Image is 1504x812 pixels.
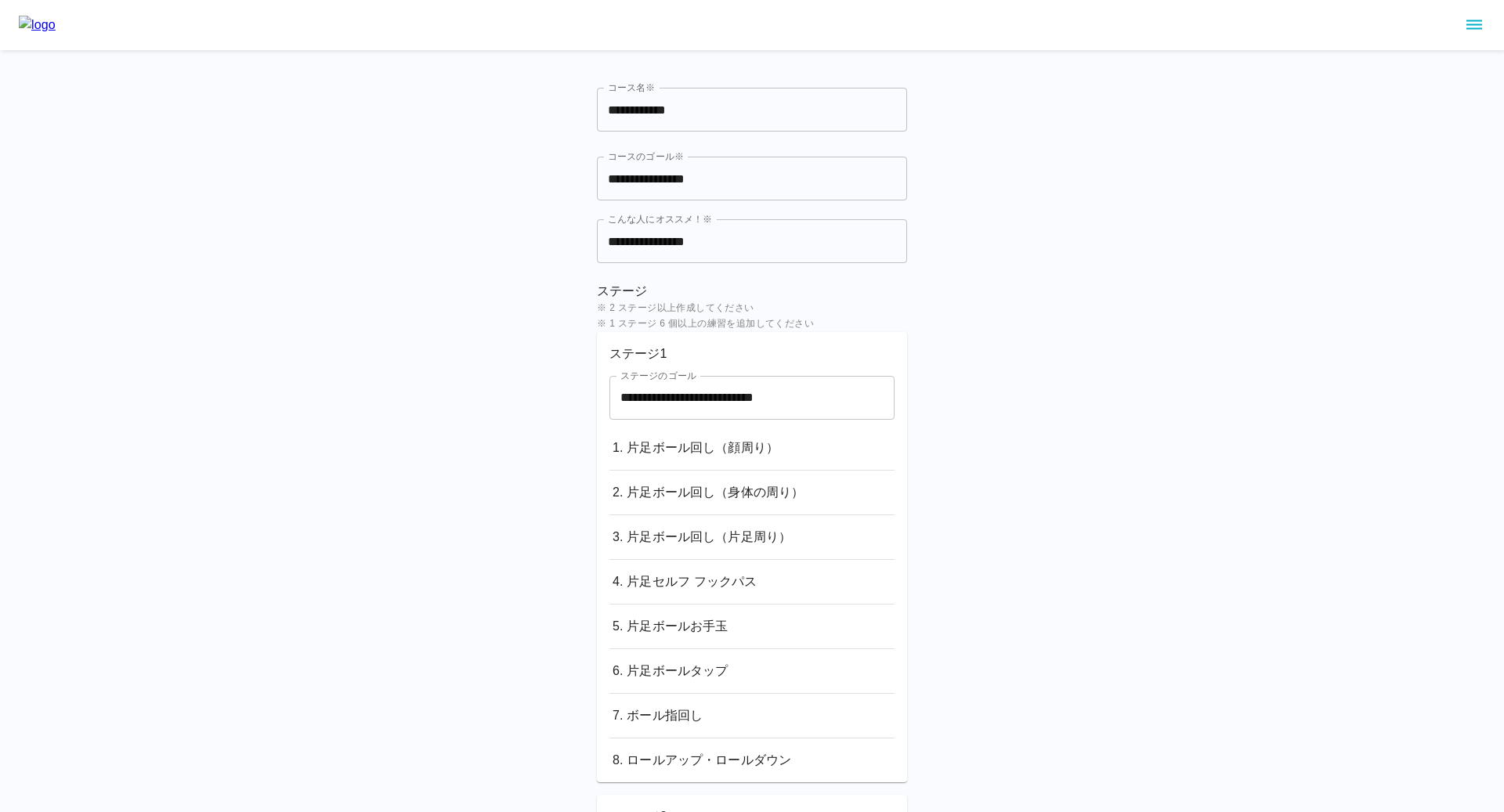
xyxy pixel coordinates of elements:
[608,81,656,94] label: コース名※
[19,16,56,34] img: logo
[613,572,757,591] p: 4. 片足セルフ フックパス
[620,369,696,382] label: ステージのゴール
[613,662,728,680] p: 6. 片足ボールタップ
[597,316,907,332] span: ※ 1 ステージ 6 個以上の練習を追加してください
[613,528,791,547] p: 3. 片足ボール回し（片足周り）
[1461,12,1488,38] button: sidemenu
[597,282,907,301] p: ステージ
[613,751,791,770] p: 8. ロールアップ・ロールダウン
[608,150,684,163] label: コースのゴール※
[613,706,703,725] p: 7. ボール指回し
[608,212,712,226] label: こんな人にオススメ！※
[613,483,804,502] p: 2. 片足ボール回し（身体の周り）
[613,617,728,636] p: 5. 片足ボールお手玉
[597,301,907,316] span: ※ 2 ステージ以上作成してください
[613,438,779,457] p: 1. 片足ボール回し（顔周り）
[609,345,667,363] p: ステージ 1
